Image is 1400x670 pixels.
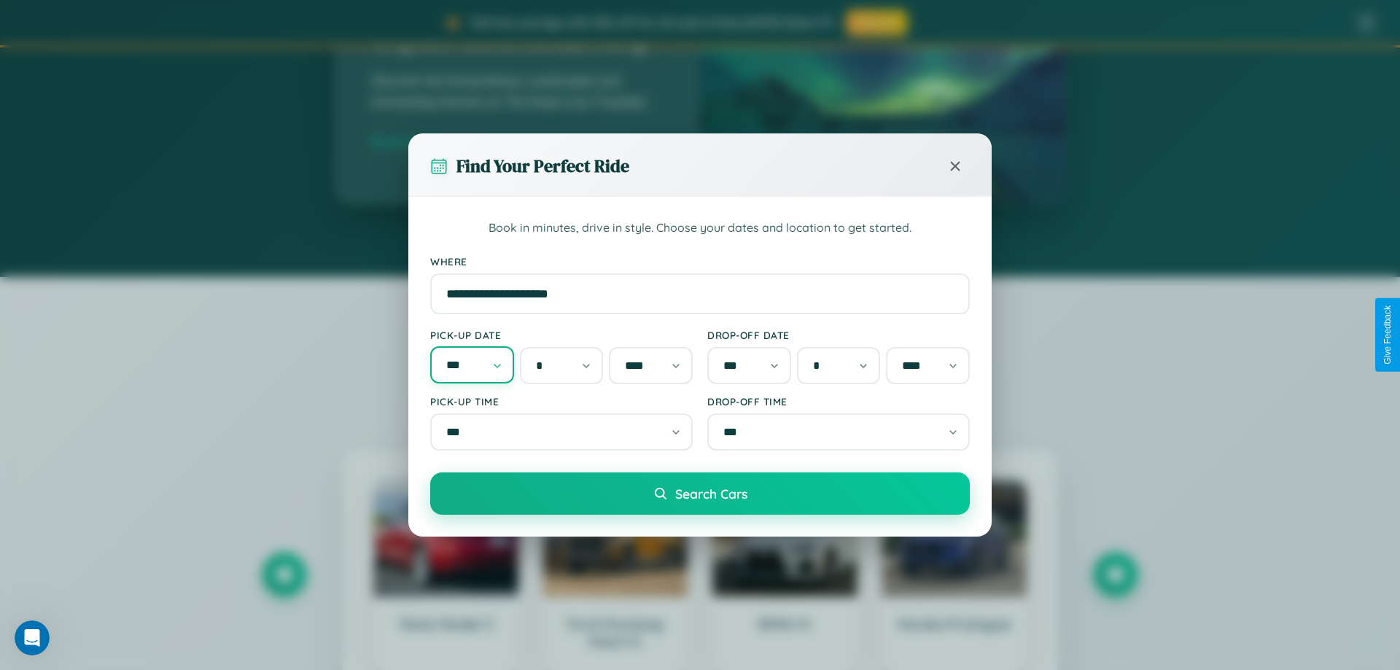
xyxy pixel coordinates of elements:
button: Search Cars [430,472,970,515]
label: Drop-off Time [707,395,970,408]
span: Search Cars [675,486,747,502]
label: Pick-up Time [430,395,693,408]
label: Drop-off Date [707,329,970,341]
label: Pick-up Date [430,329,693,341]
h3: Find Your Perfect Ride [456,154,629,178]
p: Book in minutes, drive in style. Choose your dates and location to get started. [430,219,970,238]
label: Where [430,255,970,268]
